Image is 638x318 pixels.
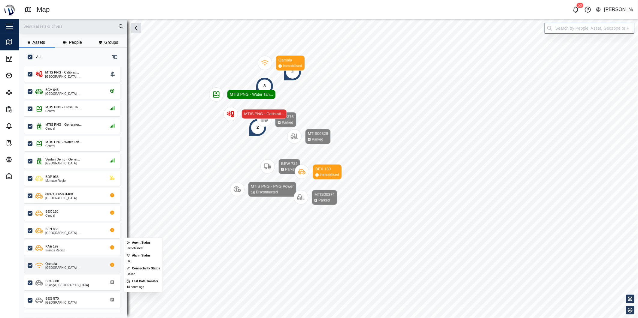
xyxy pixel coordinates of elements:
[45,105,81,110] div: MTIS PNG - Diesel Ta...
[257,112,296,127] div: Map marker
[126,285,144,289] div: 18 hours ago
[45,249,65,252] div: Islands Region
[16,72,33,79] div: Assets
[45,162,80,165] div: [GEOGRAPHIC_DATA]
[604,6,633,13] div: [PERSON_NAME]
[16,173,32,180] div: Admin
[263,83,266,89] div: 3
[45,127,82,130] div: Central
[45,209,58,214] div: BEX 130
[318,198,330,203] div: Parked
[16,106,35,112] div: Reports
[251,184,294,190] div: MTIS PNG - PNG Power
[45,192,73,197] div: 863719065831480
[295,164,342,180] div: Map marker
[132,279,158,284] div: Last Data Transfer
[69,40,82,44] span: People
[45,174,59,179] div: BDP 938
[45,232,103,235] div: [GEOGRAPHIC_DATA], [GEOGRAPHIC_DATA]
[45,284,89,287] div: Ruango, [GEOGRAPHIC_DATA]
[284,63,302,81] div: Map marker
[45,139,82,145] div: MTIS PNG - Water Tan...
[45,87,59,92] div: BCV 645
[45,179,67,182] div: Momase Region
[132,253,150,258] div: Alarm Status
[596,5,633,14] button: [PERSON_NAME]
[256,190,278,195] div: Disconnected
[16,55,41,62] div: Dashboard
[3,3,16,16] img: Main Logo
[285,167,296,172] div: Parked
[45,214,58,217] div: Central
[24,64,127,313] div: grid
[320,172,339,178] div: Immobilised
[45,296,59,301] div: BEG 570
[257,124,259,131] div: 2
[23,22,124,31] input: Search assets or drivers
[315,166,339,172] div: BEX 130
[45,226,58,232] div: BFN 856
[576,3,583,8] div: 50
[19,19,638,318] canvas: Map
[256,77,274,95] div: Map marker
[45,261,57,266] div: Qamala
[16,123,34,129] div: Alarms
[45,197,77,200] div: [GEOGRAPHIC_DATA]
[249,118,267,136] div: Map marker
[45,279,59,284] div: BCG 808
[314,192,335,198] div: MTIS00374
[287,129,331,144] div: Map marker
[126,259,130,264] div: Ok
[294,190,337,205] div: Map marker
[223,107,287,121] div: Map marker
[258,55,305,71] div: Map marker
[308,131,328,137] div: MTIS00329
[283,63,302,69] div: Immobilised
[544,23,634,34] input: Search by People, Asset, Geozone or Place
[16,156,36,163] div: Settings
[126,246,142,251] div: Immobilised
[104,40,118,44] span: Groups
[16,39,29,45] div: Map
[132,266,160,271] div: Connectivity Status
[132,240,150,245] div: Agent Status
[45,110,81,113] div: Central
[230,91,273,97] div: MTIS PNG - Water Tan...
[45,70,79,75] div: MTIS PNG - Calibrati...
[16,139,31,146] div: Tasks
[45,301,77,304] div: [GEOGRAPHIC_DATA]
[45,122,82,127] div: MTIS PNG - Generator...
[45,145,82,148] div: Central
[312,137,323,142] div: Parked
[291,69,294,75] div: 2
[244,111,284,117] div: MTIS PNG - Calibrati...
[260,159,300,174] div: Map marker
[32,40,45,44] span: Assets
[278,57,302,63] div: Qamala
[126,272,135,277] div: Online
[16,89,30,96] div: Sites
[281,161,298,167] div: BEW 732
[209,87,276,102] div: Map marker
[37,4,50,15] div: Map
[45,75,108,78] div: [GEOGRAPHIC_DATA], [GEOGRAPHIC_DATA]
[45,92,103,95] div: [GEOGRAPHIC_DATA], [GEOGRAPHIC_DATA]
[45,244,58,249] div: KAE 192
[45,266,103,269] div: [GEOGRAPHIC_DATA], [GEOGRAPHIC_DATA]
[230,182,296,197] div: Map marker
[45,157,80,162] div: Venturi Demo - Gener...
[32,55,42,59] label: ALL
[282,120,293,126] div: Parked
